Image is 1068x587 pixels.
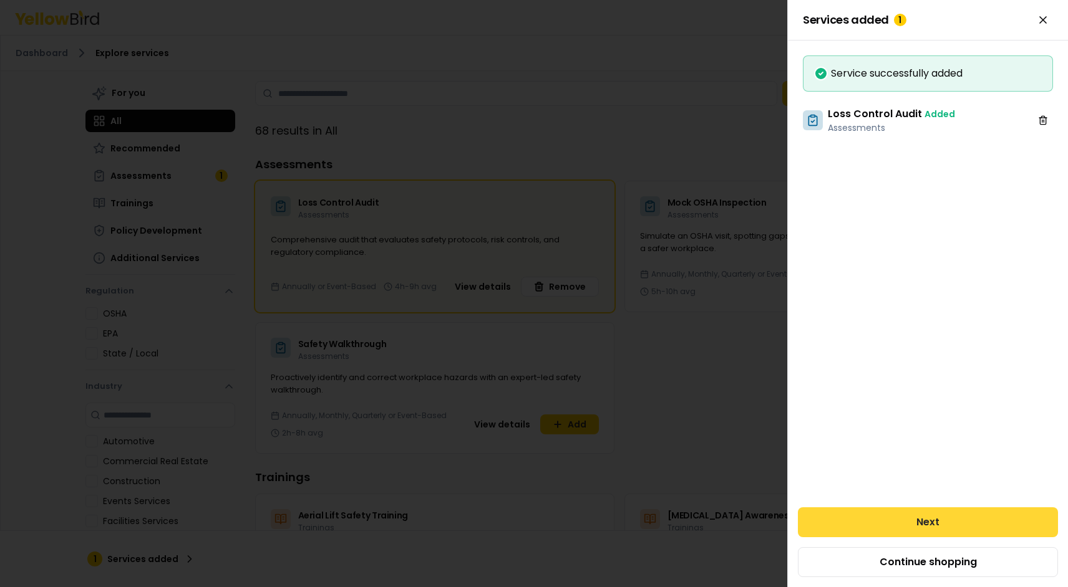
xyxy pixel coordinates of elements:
[803,14,906,26] span: Services added
[798,547,1058,577] button: Continue shopping
[798,507,1058,537] button: Next
[1033,10,1053,30] button: Close
[925,108,955,120] span: Added
[828,107,955,122] h3: Loss Control Audit
[828,122,955,134] p: Assessments
[813,66,1042,81] div: Service successfully added
[894,14,906,26] div: 1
